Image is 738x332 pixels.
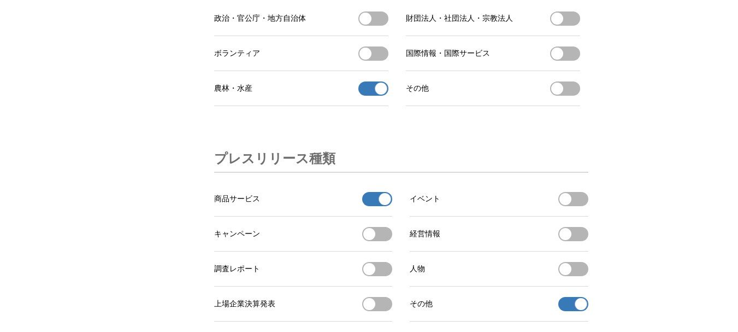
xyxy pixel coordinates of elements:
[214,84,252,94] span: 農林・水産
[214,49,260,59] span: ボランティア
[410,194,440,204] span: イベント
[406,49,490,59] span: 国際情報・国際サービス
[214,264,260,274] span: 調査レポート
[410,264,425,274] span: 人物
[406,84,429,94] span: その他
[406,14,513,24] span: 財団法人・社団法人・宗教法人
[214,145,335,172] h3: プレスリリース種類
[214,14,306,24] span: 政治・官公庁・地方自治体
[214,229,260,239] span: キャンペーン
[214,299,275,309] span: 上場企業決算発表
[410,299,433,309] span: その他
[410,229,440,239] span: 経営情報
[214,194,260,204] span: 商品サービス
